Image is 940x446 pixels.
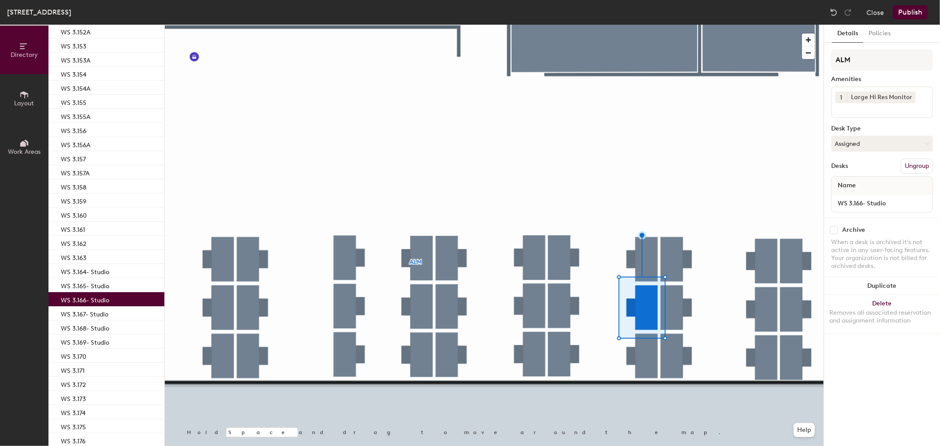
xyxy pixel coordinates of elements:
p: WS 3.156 [61,125,86,135]
button: Ungroup [901,159,933,174]
p: WS 3.155 [61,97,86,107]
p: WS 3.164- Studio [61,266,109,276]
span: 1 [840,93,843,102]
input: Unnamed desk [833,197,931,209]
p: WS 3.154 [61,68,86,78]
button: Duplicate [824,277,940,295]
p: WS 3.153A [61,54,90,64]
button: Publish [893,5,928,19]
p: WS 3.152A [61,26,90,36]
p: WS 3.160 [61,209,87,219]
button: Close [866,5,884,19]
p: WS 3.175 [61,421,86,431]
p: WS 3.170 [61,350,86,361]
button: Details [832,25,863,43]
span: Name [833,178,860,193]
span: Directory [11,51,38,59]
p: WS 3.172 [61,379,86,389]
div: Large Hi Res Monitor [847,92,916,103]
div: Desk Type [831,125,933,132]
p: WS 3.167- Studio [61,308,108,318]
img: Undo [829,8,838,17]
div: Removes all associated reservation and assignment information [829,309,935,325]
p: WS 3.157A [61,167,89,177]
p: WS 3.173 [61,393,86,403]
p: WS 3.163 [61,252,86,262]
p: WS 3.171 [61,364,85,375]
div: [STREET_ADDRESS] [7,7,71,18]
div: Desks [831,163,848,170]
p: WS 3.153 [61,40,86,50]
p: WS 3.176 [61,435,85,445]
div: When a desk is archived it's not active in any user-facing features. Your organization is not bil... [831,238,933,270]
img: Redo [843,8,852,17]
div: Archive [842,227,865,234]
p: WS 3.154A [61,82,90,93]
p: WS 3.169- Studio [61,336,109,346]
span: Work Areas [8,148,41,156]
span: Layout [15,100,34,107]
button: DeleteRemoves all associated reservation and assignment information [824,295,940,334]
p: WS 3.159 [61,195,86,205]
p: WS 3.157 [61,153,86,163]
p: WS 3.168- Studio [61,322,109,332]
button: Assigned [831,136,933,152]
div: Amenities [831,76,933,83]
p: WS 3.162 [61,238,86,248]
button: Help [794,423,815,437]
p: WS 3.161 [61,223,85,234]
p: WS 3.158 [61,181,86,191]
p: WS 3.166- Studio [61,294,109,304]
p: WS 3.155A [61,111,90,121]
p: WS 3.156A [61,139,90,149]
p: WS 3.165- Studio [61,280,109,290]
p: WS 3.174 [61,407,85,417]
button: Policies [863,25,896,43]
button: 1 [836,92,847,103]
